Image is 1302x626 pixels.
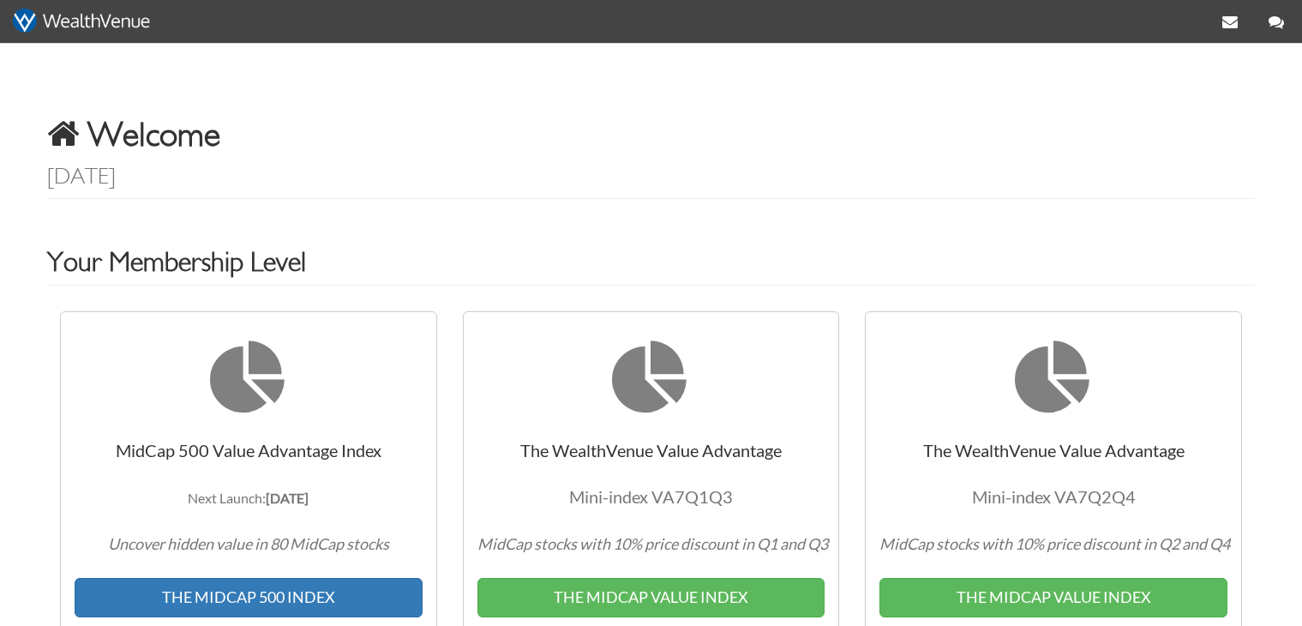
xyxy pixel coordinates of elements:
[75,440,423,617] span: MidCap 500 Value Advantage Index
[477,534,828,553] i: MidCap stocks with 10% price discount in Q1 and Q3
[75,578,423,617] button: THE MIDCAP 500 INDEX
[188,490,309,506] span: Next Launch:
[266,490,309,506] b: [DATE]
[477,440,828,617] span: The WealthVenue Value Advantage
[569,486,733,507] span: Mini-index VA7Q1Q3
[87,114,220,153] span: Welcome
[477,578,825,617] button: THE MIDCAP VALUE INDEX
[47,163,116,189] small: [DATE]
[879,578,1227,617] button: THE MIDCAP VALUE INDEX
[879,534,1230,553] i: MidCap stocks with 10% price discount in Q2 and Q4
[879,440,1230,617] span: The WealthVenue Value Advantage
[13,9,150,33] img: wv-white_435x79p.png
[108,534,389,553] i: Uncover hidden value in 80 MidCap stocks
[972,486,1136,507] span: Mini-index VA7Q2Q4
[47,245,306,277] span: Your Membership Level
